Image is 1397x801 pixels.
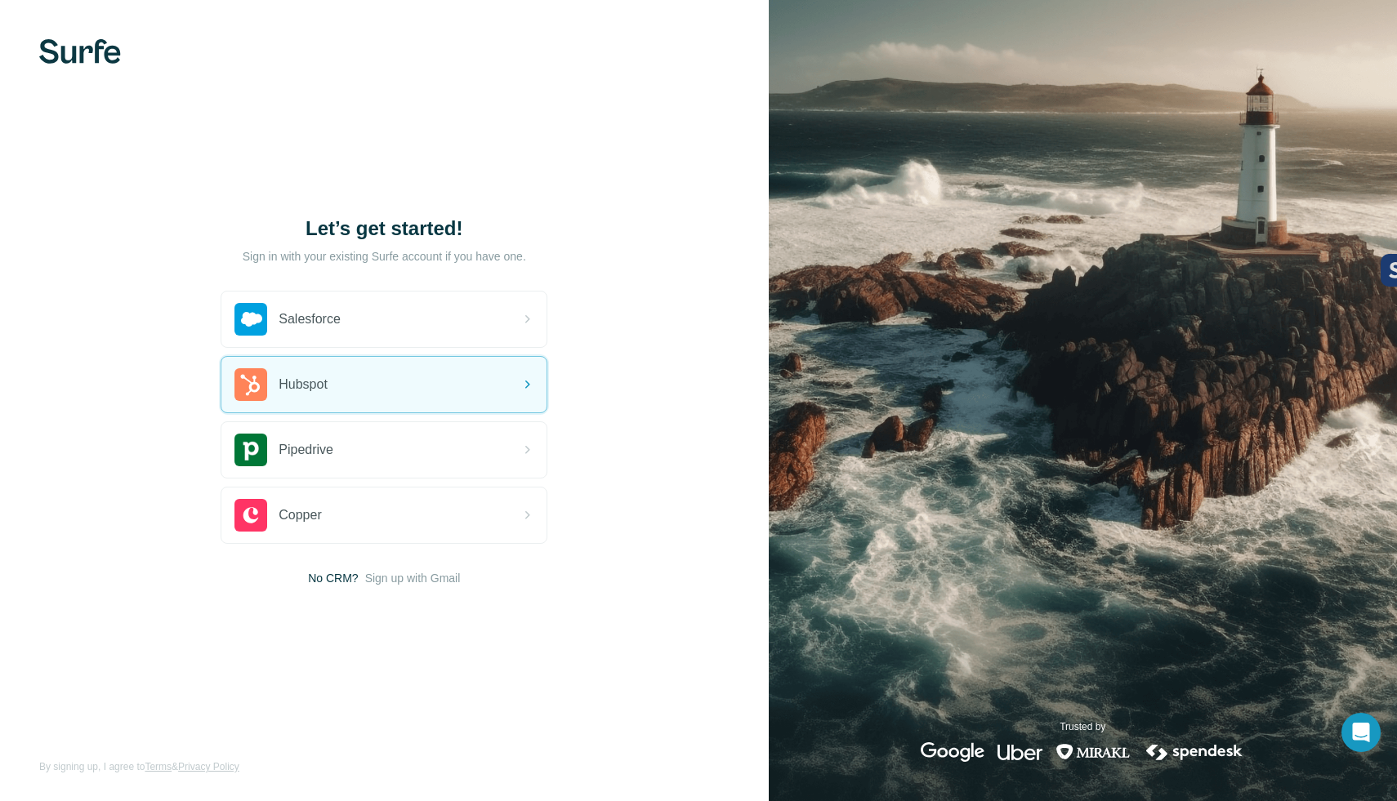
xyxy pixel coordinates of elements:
span: Pipedrive [279,440,333,460]
img: salesforce's logo [234,303,267,336]
img: uber's logo [998,742,1042,762]
img: google's logo [921,742,984,762]
span: Copper [279,505,321,525]
p: Sign in with your existing Surfe account if you have one. [243,248,526,265]
a: Terms [145,761,172,772]
div: Open Intercom Messenger [1341,713,1381,752]
span: No CRM? [308,570,358,586]
p: Trusted by [1060,719,1105,734]
img: Surfe's logo [39,39,121,64]
span: By signing up, I agree to & [39,759,239,774]
img: pipedrive's logo [234,434,267,466]
a: Privacy Policy [178,761,239,772]
img: copper's logo [234,499,267,532]
button: Sign up with Gmail [365,570,461,586]
img: mirakl's logo [1056,742,1131,762]
h1: Let’s get started! [221,216,547,242]
img: spendesk's logo [1144,742,1245,762]
img: hubspot's logo [234,368,267,401]
span: Salesforce [279,309,341,329]
span: Hubspot [279,375,328,394]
